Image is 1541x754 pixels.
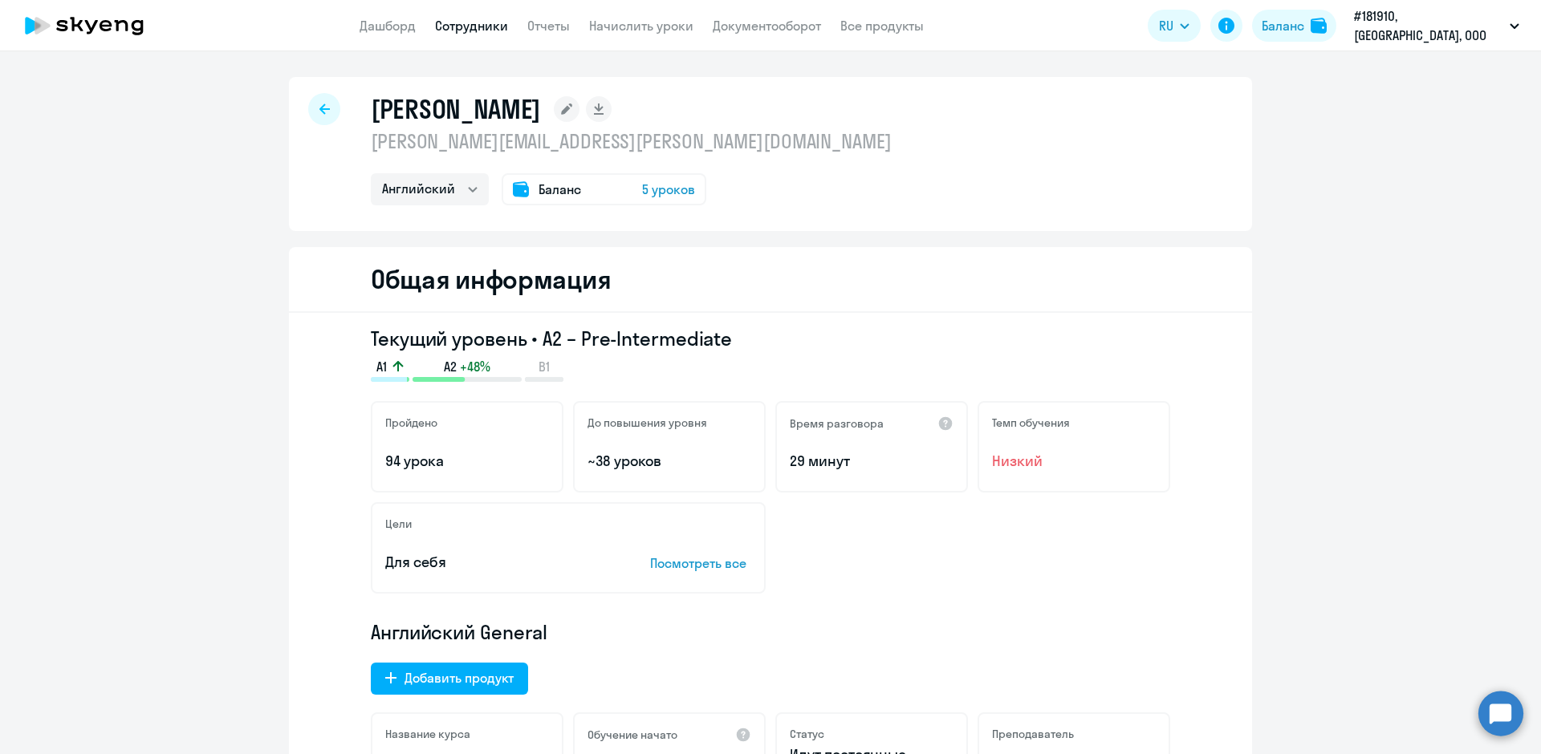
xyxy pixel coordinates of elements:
p: #181910, [GEOGRAPHIC_DATA], ООО [1354,6,1503,45]
span: +48% [460,358,490,375]
p: ~38 уроков [588,451,751,472]
button: RU [1148,10,1201,42]
span: A1 [376,358,387,375]
span: Английский General [371,619,547,645]
button: Добавить продукт [371,663,528,695]
span: Баланс [539,180,581,199]
div: Добавить продукт [405,668,514,687]
span: Низкий [992,451,1156,472]
a: Сотрудники [435,18,508,34]
h5: Цели [385,517,412,531]
p: Посмотреть все [650,553,751,573]
h3: Текущий уровень • A2 – Pre-Intermediate [371,326,1170,351]
a: Начислить уроки [589,18,693,34]
a: Отчеты [527,18,570,34]
h5: Время разговора [790,416,884,431]
p: 94 урока [385,451,549,472]
h5: Статус [790,727,824,741]
span: RU [1159,16,1173,35]
span: 5 уроков [642,180,695,199]
a: Документооборот [713,18,821,34]
button: Балансbalance [1252,10,1336,42]
p: Для себя [385,552,600,573]
h1: [PERSON_NAME] [371,93,541,125]
span: B1 [539,358,550,375]
h5: Название курса [385,727,470,741]
p: 29 минут [790,451,953,472]
h5: До повышения уровня [588,416,707,430]
h2: Общая информация [371,263,611,295]
a: Дашборд [360,18,416,34]
span: A2 [444,358,457,375]
h5: Пройдено [385,416,437,430]
a: Все продукты [840,18,924,34]
h5: Преподаватель [992,727,1074,741]
h5: Обучение начато [588,728,677,742]
div: Баланс [1262,16,1304,35]
button: #181910, [GEOGRAPHIC_DATA], ООО [1346,6,1527,45]
h5: Темп обучения [992,416,1070,430]
img: balance [1311,18,1327,34]
p: [PERSON_NAME][EMAIL_ADDRESS][PERSON_NAME][DOMAIN_NAME] [371,128,892,154]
